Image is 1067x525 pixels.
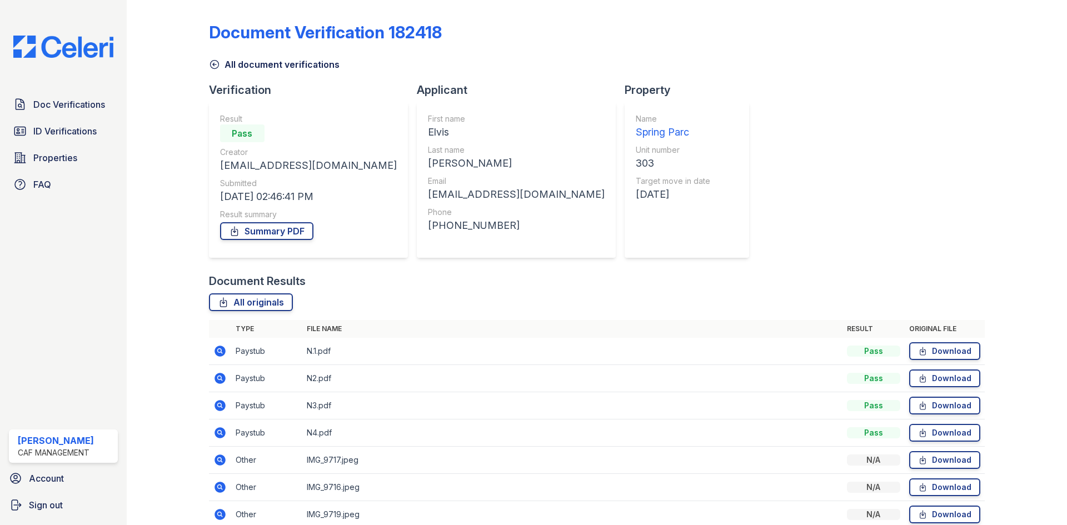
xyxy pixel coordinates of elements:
[209,273,306,289] div: Document Results
[9,93,118,116] a: Doc Verifications
[302,365,842,392] td: N2.pdf
[9,147,118,169] a: Properties
[209,82,417,98] div: Verification
[209,293,293,311] a: All originals
[909,397,980,414] a: Download
[33,124,97,138] span: ID Verifications
[636,144,710,156] div: Unit number
[220,189,397,204] div: [DATE] 02:46:41 PM
[909,451,980,469] a: Download
[905,320,985,338] th: Original file
[220,124,265,142] div: Pass
[428,124,605,140] div: Elvis
[428,187,605,202] div: [EMAIL_ADDRESS][DOMAIN_NAME]
[302,320,842,338] th: File name
[909,342,980,360] a: Download
[847,482,900,493] div: N/A
[231,419,302,447] td: Paystub
[220,158,397,173] div: [EMAIL_ADDRESS][DOMAIN_NAME]
[33,151,77,164] span: Properties
[209,22,442,42] div: Document Verification 182418
[909,369,980,387] a: Download
[636,176,710,187] div: Target move in date
[33,98,105,111] span: Doc Verifications
[636,113,710,140] a: Name Spring Parc
[428,144,605,156] div: Last name
[625,82,758,98] div: Property
[847,346,900,357] div: Pass
[9,173,118,196] a: FAQ
[18,447,94,458] div: CAF Management
[847,454,900,466] div: N/A
[302,447,842,474] td: IMG_9717.jpeg
[847,427,900,438] div: Pass
[231,365,302,392] td: Paystub
[909,478,980,496] a: Download
[842,320,905,338] th: Result
[428,113,605,124] div: First name
[4,494,122,516] a: Sign out
[636,156,710,171] div: 303
[231,338,302,365] td: Paystub
[302,419,842,447] td: N4.pdf
[428,207,605,218] div: Phone
[636,113,710,124] div: Name
[220,147,397,158] div: Creator
[9,120,118,142] a: ID Verifications
[18,434,94,447] div: [PERSON_NAME]
[220,178,397,189] div: Submitted
[231,392,302,419] td: Paystub
[428,156,605,171] div: [PERSON_NAME]
[302,474,842,501] td: IMG_9716.jpeg
[428,176,605,187] div: Email
[29,498,63,512] span: Sign out
[847,373,900,384] div: Pass
[636,124,710,140] div: Spring Parc
[231,320,302,338] th: Type
[428,218,605,233] div: [PHONE_NUMBER]
[220,209,397,220] div: Result summary
[209,58,340,71] a: All document verifications
[909,506,980,523] a: Download
[4,467,122,489] a: Account
[33,178,51,191] span: FAQ
[847,509,900,520] div: N/A
[302,338,842,365] td: N.1.pdf
[636,187,710,202] div: [DATE]
[29,472,64,485] span: Account
[847,400,900,411] div: Pass
[302,392,842,419] td: N3.pdf
[909,424,980,442] a: Download
[4,36,122,58] img: CE_Logo_Blue-a8612792a0a2168367f1c8372b55b34899dd931a85d93a1a3d3e32e68fde9ad4.png
[231,447,302,474] td: Other
[231,474,302,501] td: Other
[220,222,313,240] a: Summary PDF
[220,113,397,124] div: Result
[417,82,625,98] div: Applicant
